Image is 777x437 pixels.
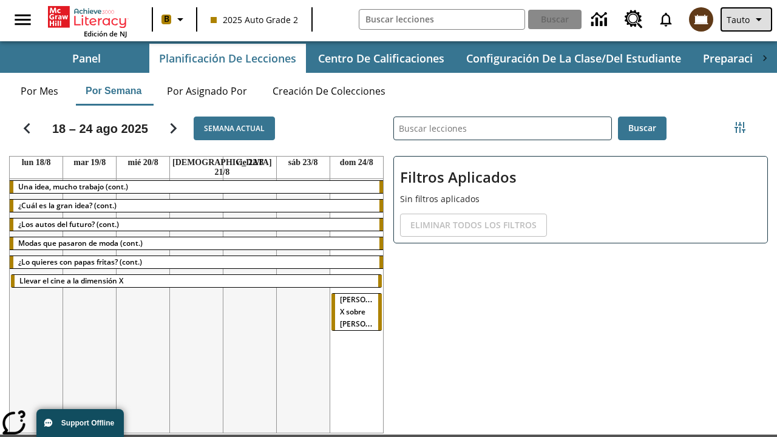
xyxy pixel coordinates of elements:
button: Por semana [76,76,151,106]
span: Modas que pasaron de moda (cont.) [18,238,143,248]
button: Semana actual [194,117,275,140]
button: Creación de colecciones [263,76,395,106]
a: Centro de información [584,3,617,36]
button: Escoja un nuevo avatar [682,4,721,35]
div: Rayos X sobre ruedas [331,294,382,330]
span: Tauto [727,13,750,26]
a: 22 de agosto de 2025 [234,157,266,169]
img: avatar image [689,7,713,32]
a: 19 de agosto de 2025 [71,157,108,169]
h2: 18 – 24 ago 2025 [52,121,148,136]
div: Pestañas siguientes [753,44,777,73]
div: ¿Los autos del futuro? (cont.) [10,218,383,231]
div: Filtros Aplicados [393,156,768,243]
div: Llevar el cine a la dimensión X [11,275,382,287]
button: Regresar [12,113,42,144]
div: ¿Cuál es la gran idea? (cont.) [10,200,383,212]
button: Perfil/Configuración [721,7,772,32]
div: Portada [48,4,127,38]
div: Subbarra de navegación [24,44,753,73]
button: Centro de calificaciones [308,44,454,73]
button: Abrir el menú lateral [5,2,41,38]
span: 2025 Auto Grade 2 [211,13,298,26]
a: 18 de agosto de 2025 [19,157,53,169]
button: Planificación de lecciones [149,44,306,73]
input: Buscar campo [359,10,525,29]
span: Rayos X sobre ruedas [340,294,398,329]
button: Buscar [618,117,667,140]
div: Modas que pasaron de moda (cont.) [10,237,383,249]
span: Una idea, mucho trabajo (cont.) [18,181,128,192]
button: Por mes [9,76,70,106]
span: ¿Cuál es la gran idea? (cont.) [18,200,117,211]
div: Una idea, mucho trabajo (cont.) [10,181,383,193]
button: Configuración de la clase/del estudiante [456,44,691,73]
h2: Filtros Aplicados [400,163,761,192]
p: Sin filtros aplicados [400,192,761,205]
a: 24 de agosto de 2025 [338,157,376,169]
span: Support Offline [61,419,114,427]
button: Seguir [158,113,189,144]
div: Buscar [384,101,768,433]
button: Menú lateral de filtros [728,115,752,140]
a: 23 de agosto de 2025 [286,157,321,169]
span: Llevar el cine a la dimensión X [19,276,123,286]
span: ¿Los autos del futuro? (cont.) [18,219,119,229]
span: B [164,12,169,27]
button: Support Offline [36,409,124,437]
a: 21 de agosto de 2025 [170,157,274,178]
button: Panel [25,44,147,73]
div: ¿Lo quieres con papas fritas? (cont.) [10,256,383,268]
input: Buscar lecciones [394,117,611,140]
button: Por asignado por [157,76,257,106]
span: ¿Lo quieres con papas fritas? (cont.) [18,257,142,267]
a: Portada [48,5,127,29]
span: Edición de NJ [84,29,127,38]
a: Notificaciones [650,4,682,35]
a: Centro de recursos, Se abrirá en una pestaña nueva. [617,3,650,36]
button: Boost El color de la clase es anaranjado claro. Cambiar el color de la clase. [157,8,192,30]
a: 20 de agosto de 2025 [126,157,161,169]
